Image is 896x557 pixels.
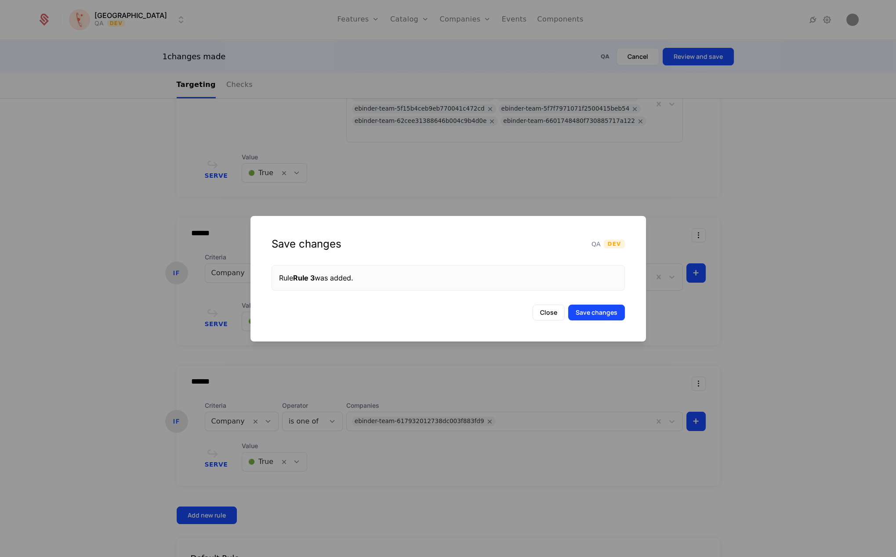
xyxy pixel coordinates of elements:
span: Dev [604,240,624,248]
span: Rule 3 [293,273,315,282]
div: Rule was added. [279,273,617,283]
span: QA [591,240,601,248]
button: Close [533,305,565,320]
button: Save changes [568,305,625,320]
div: Save changes [272,237,341,251]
